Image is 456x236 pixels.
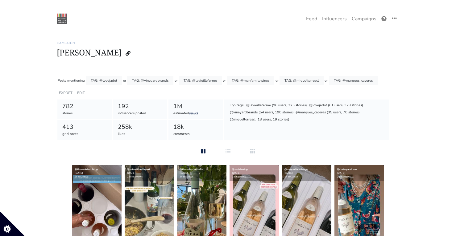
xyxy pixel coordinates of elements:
[229,110,294,116] div: @vineyardbrands (54 users, 190 stories)
[77,91,85,95] a: EDIT
[229,102,245,108] div: Top tags:
[118,102,163,111] div: 192
[282,165,331,181] div: [DATE] 1k est.
[325,76,328,85] div: or
[232,168,248,171] a: @sadieloving
[75,168,98,171] a: @thesarahbethblog
[57,41,399,45] h6: Campaign
[320,13,349,25] a: Influencers
[179,76,222,85] div: TAG: @lavieilleferme
[67,76,85,85] div: mentioning
[125,165,174,181] div: [DATE] 285 est.
[309,102,363,108] div: @lovejadot (61 users, 379 stories)
[276,76,279,85] div: or
[329,76,378,85] div: TAG: @marques_caceres
[177,165,226,181] div: [DATE] 2k est.
[189,111,198,116] a: views
[280,76,324,85] div: TAG: @migueltorrescl
[127,168,150,171] a: @eatswithashhpakk
[173,132,218,137] div: comments
[344,175,351,178] a: views
[230,165,279,181] div: [DATE] 1k est.
[59,91,73,95] a: EXPORT
[58,76,66,85] div: Posts
[227,76,274,85] div: TAG: @manfamilywines
[62,123,107,132] div: 413
[62,111,107,116] div: stories
[334,165,384,181] div: [DATE] 2k est.
[118,111,163,116] div: influencers posted
[187,175,193,178] a: views
[229,117,290,123] div: @migueltorrescl (13 users, 19 stories)
[292,175,298,178] a: views
[57,47,399,59] h1: [PERSON_NAME]
[223,76,226,85] div: or
[118,132,163,137] div: likes
[349,13,379,25] a: Campaigns
[337,168,357,171] a: @chrissyandcrew
[295,110,360,116] div: @marques_caceres (35 users, 70 stories)
[304,13,320,25] a: Feed
[136,175,143,178] a: views
[246,102,308,108] div: @lavieilleferme (96 users, 225 stories)
[175,76,178,85] div: or
[62,132,107,137] div: grid posts
[173,111,218,116] div: estimated
[62,102,107,111] div: 782
[57,14,67,24] img: 22:22:48_1550874168
[118,123,163,132] div: 258k
[173,123,218,132] div: 18k
[86,76,122,85] div: TAG: @lovejadot
[173,102,218,111] div: 1M
[72,165,122,181] div: [DATE] 2k est.
[127,76,173,85] div: TAG: @vineyardbrands
[82,175,89,178] a: views
[239,175,246,178] a: views
[180,168,203,171] a: @the.soberbutterfly
[284,168,308,171] a: @magnoliamelange
[123,76,126,85] div: or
